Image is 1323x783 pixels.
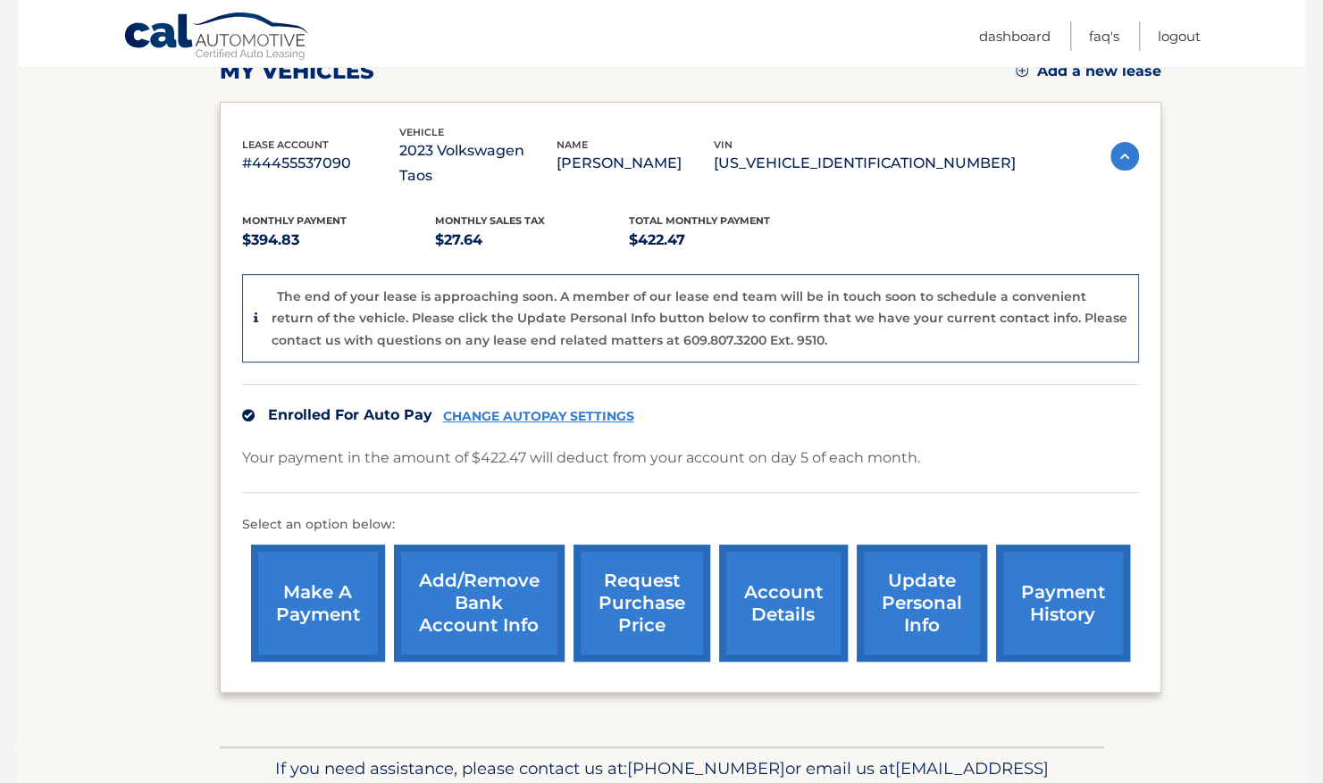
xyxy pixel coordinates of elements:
span: vin [714,138,733,151]
p: #44455537090 [242,151,399,176]
p: $27.64 [435,228,629,253]
span: Total Monthly Payment [629,214,770,227]
p: 2023 Volkswagen Taos [399,138,557,188]
img: add.svg [1016,64,1028,77]
a: Logout [1158,21,1201,51]
a: request purchase price [574,545,710,662]
span: Enrolled For Auto Pay [268,406,432,423]
span: Monthly Payment [242,214,347,227]
span: Monthly sales Tax [435,214,545,227]
h2: my vehicles [220,58,374,85]
p: [US_VEHICLE_IDENTIFICATION_NUMBER] [714,151,1016,176]
span: vehicle [399,126,444,138]
a: FAQ's [1089,21,1119,51]
a: update personal info [857,545,987,662]
a: Cal Automotive [123,12,311,63]
a: payment history [996,545,1130,662]
p: Select an option below: [242,514,1139,536]
span: name [557,138,588,151]
span: [PHONE_NUMBER] [627,758,785,779]
p: [PERSON_NAME] [557,151,714,176]
img: check.svg [242,409,255,421]
a: Dashboard [979,21,1051,51]
a: Add/Remove bank account info [394,545,565,662]
img: accordion-active.svg [1110,142,1139,171]
p: The end of your lease is approaching soon. A member of our lease end team will be in touch soon t... [272,288,1127,348]
p: $394.83 [242,228,436,253]
p: Your payment in the amount of $422.47 will deduct from your account on day 5 of each month. [242,446,920,471]
span: lease account [242,138,329,151]
p: $422.47 [629,228,823,253]
a: CHANGE AUTOPAY SETTINGS [443,409,634,424]
a: make a payment [251,545,385,662]
a: account details [719,545,848,662]
a: Add a new lease [1016,62,1161,80]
